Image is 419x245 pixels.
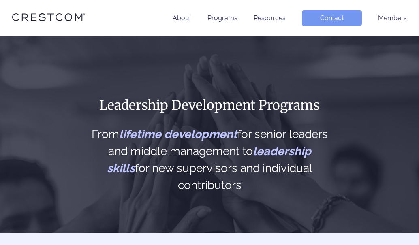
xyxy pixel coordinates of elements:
[378,14,407,22] a: Members
[89,97,331,114] h1: Leadership Development Programs
[302,10,362,26] a: Contact
[254,14,286,22] a: Resources
[89,126,331,194] h2: From for senior leaders and middle management to for new supervisors and individual contributors
[119,128,237,141] span: lifetime development
[107,145,311,175] span: leadership skills
[207,14,237,22] a: Programs
[173,14,191,22] a: About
